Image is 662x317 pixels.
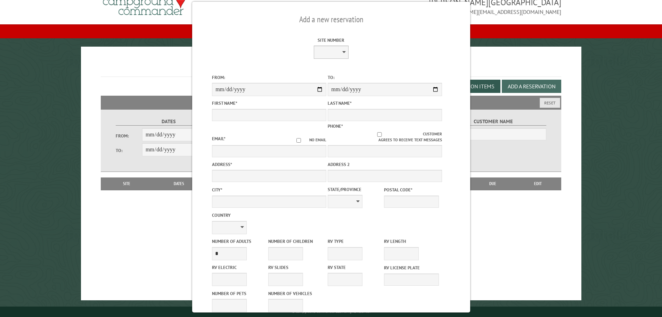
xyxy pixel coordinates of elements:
label: From: [212,74,326,81]
label: Number of Vehicles [268,290,323,297]
label: RV Type [328,238,383,245]
th: Due [471,177,515,190]
button: Edit Add-on Items [441,80,500,93]
label: State/Province [328,186,383,193]
th: Dates [149,177,209,190]
label: Customer agrees to receive text messages [328,131,442,143]
label: To: [328,74,442,81]
label: Customer Name [440,118,546,126]
label: RV Slides [268,264,323,271]
small: © Campground Commander LLC. All rights reserved. [292,309,370,314]
label: First Name [212,100,326,106]
button: Add a Reservation [502,80,561,93]
label: Postal Code [384,187,439,193]
label: RV License Plate [384,264,439,271]
h2: Add a new reservation [212,13,450,26]
input: No email [288,138,309,143]
label: Number of Pets [212,290,267,297]
label: Site Number [274,37,388,43]
label: RV State [328,264,383,271]
label: RV Electric [212,264,267,271]
label: Address [212,161,326,168]
input: Customer agrees to receive text messages [336,132,423,137]
label: No email [288,137,326,143]
label: Phone [328,123,343,129]
label: Address 2 [328,161,442,168]
label: Dates [116,118,222,126]
label: RV Length [384,238,439,245]
label: From: [116,133,142,139]
label: Email [212,136,226,142]
label: Last Name [328,100,442,106]
label: Number of Adults [212,238,267,245]
h2: Filters [101,96,562,109]
label: Country [212,212,326,219]
h1: Reservations [101,58,562,77]
th: Site [104,177,149,190]
label: City [212,187,326,193]
button: Reset [540,98,560,108]
th: Edit [515,177,562,190]
label: To: [116,147,142,154]
label: Number of Children [268,238,323,245]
